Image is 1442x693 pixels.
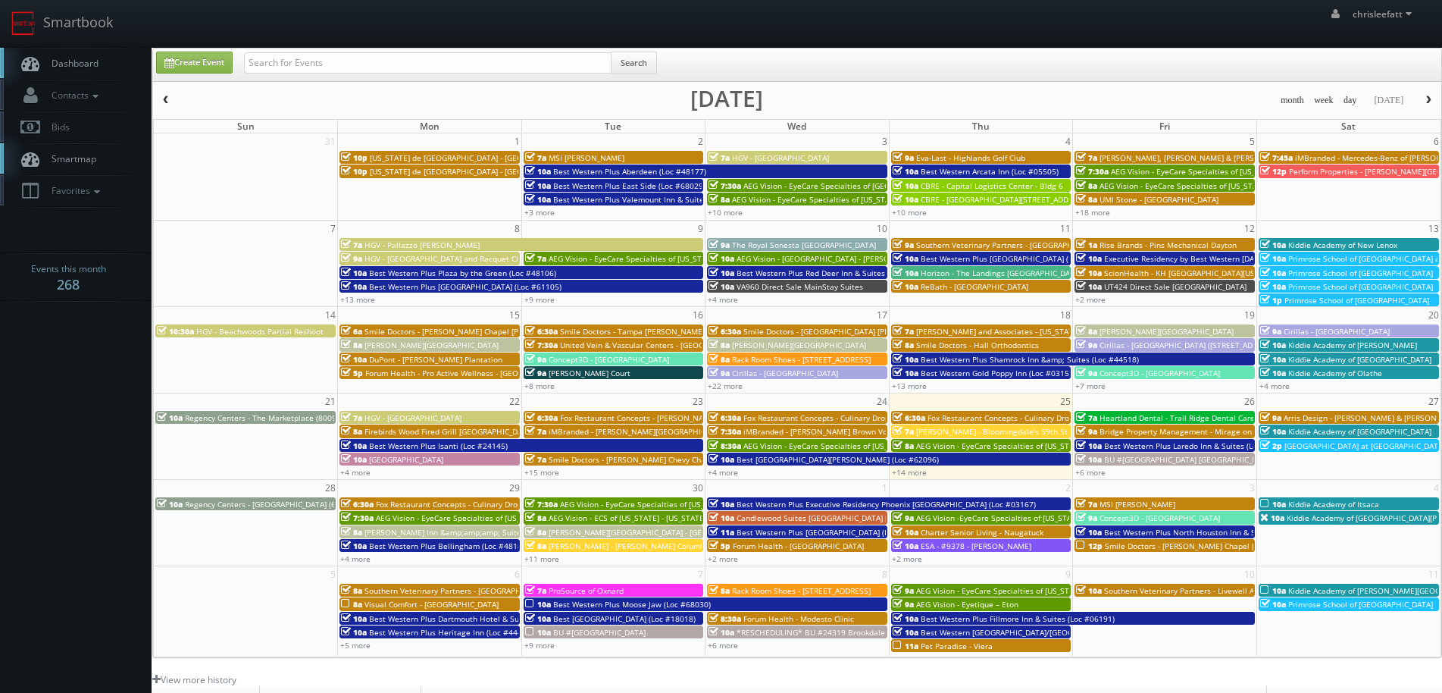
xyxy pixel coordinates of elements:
[341,368,363,378] span: 5p
[1260,499,1286,510] span: 10a
[732,152,829,163] span: HGV - [GEOGRAPHIC_DATA]
[1076,281,1102,292] span: 10a
[1099,340,1281,350] span: Cirillas - [GEOGRAPHIC_DATA] ([STREET_ADDRESS])
[525,613,551,624] span: 10a
[732,585,871,596] span: Rack Room Shoes - [STREET_ADDRESS]
[708,553,738,564] a: +2 more
[185,412,343,423] span: Regency Centers - The Marketplace (80099)
[549,152,624,163] span: MSI [PERSON_NAME]
[708,441,741,451] span: 8:30a
[708,513,734,523] span: 10a
[369,541,529,551] span: Best Western Plus Bellingham (Loc #48188)
[525,340,558,350] span: 7:30a
[549,585,624,596] span: ProSource of Oxnard
[1099,326,1234,337] span: [PERSON_NAME][GEOGRAPHIC_DATA]
[708,613,741,624] span: 8:30a
[525,152,546,163] span: 7a
[524,640,555,651] a: +9 more
[921,166,1059,177] span: Best Western Arcata Inn (Loc #05505)
[1099,499,1175,510] span: MSI [PERSON_NAME]
[893,340,914,350] span: 8a
[1076,454,1102,465] span: 10a
[1076,326,1097,337] span: 8a
[1076,152,1097,163] span: 7a
[1099,412,1255,423] span: Heartland Dental - Trail Ridge Dental Care
[1260,441,1282,451] span: 2p
[1075,381,1106,391] a: +7 more
[916,513,1168,523] span: AEG Vision -EyeCare Specialties of [US_STATE] – Eyes On Sammamish
[1288,499,1379,510] span: Kiddie Academy of Itsaca
[364,340,499,350] span: [PERSON_NAME][GEOGRAPHIC_DATA]
[549,513,790,523] span: AEG Vision - ECS of [US_STATE] - [US_STATE] Valley Family Eye Care
[549,454,714,465] span: Smile Doctors - [PERSON_NAME] Chevy Chase
[560,412,824,423] span: Fox Restaurant Concepts - [PERSON_NAME] Cocina - [GEOGRAPHIC_DATA]
[1288,281,1433,292] span: Primrose School of [GEOGRAPHIC_DATA]
[420,120,439,133] span: Mon
[1076,412,1097,423] span: 7a
[708,499,734,510] span: 10a
[370,166,579,177] span: [US_STATE] de [GEOGRAPHIC_DATA] - [GEOGRAPHIC_DATA]
[525,426,546,437] span: 7a
[732,354,871,365] span: Rack Room Shoes - [STREET_ADDRESS]
[916,441,1362,451] span: AEG Vision - EyeCare Specialties of [US_STATE] – Drs. [PERSON_NAME] and [PERSON_NAME]-Ost and Ass...
[1353,8,1416,20] span: chrisleefatt
[549,541,736,551] span: [PERSON_NAME] - [PERSON_NAME] Columbus Circle
[743,441,990,451] span: AEG Vision - EyeCare Specialties of [US_STATE] - A1A Family EyeCare
[1260,166,1287,177] span: 12p
[708,368,730,378] span: 9a
[732,194,988,205] span: AEG Vision - EyeCare Specialties of [US_STATE] - In Focus Vision Center
[708,640,738,651] a: +6 more
[1076,541,1103,551] span: 12p
[1259,381,1290,391] a: +4 more
[525,585,546,596] span: 7a
[708,194,730,205] span: 8a
[525,527,546,538] span: 8a
[708,454,734,465] span: 10a
[916,585,1187,596] span: AEG Vision - EyeCare Specialties of [US_STATE] – [PERSON_NAME] Eye Care
[341,527,362,538] span: 8a
[525,541,546,551] span: 8a
[364,253,527,264] span: HGV - [GEOGRAPHIC_DATA] and Racquet Club
[893,152,914,163] span: 9a
[1099,426,1314,437] span: Bridge Property Management - Mirage on [PERSON_NAME]
[892,553,922,564] a: +2 more
[369,454,443,465] span: [GEOGRAPHIC_DATA]
[553,599,711,610] span: Best Western Plus Moose Jaw (Loc #68030)
[525,354,546,365] span: 9a
[893,541,918,551] span: 10a
[553,166,706,177] span: Best Western Plus Aberdeen (Loc #48177)
[369,268,556,278] span: Best Western Plus Plaza by the Green (Loc #48106)
[916,599,1018,610] span: AEG Vision - Eyetique – Eton
[549,527,764,538] span: [PERSON_NAME][GEOGRAPHIC_DATA] - [GEOGRAPHIC_DATA]
[1076,585,1102,596] span: 10a
[341,541,367,551] span: 10a
[1076,253,1102,264] span: 10a
[893,627,918,638] span: 10a
[157,499,183,510] span: 10a
[1260,152,1293,163] span: 7:45a
[708,527,734,538] span: 11a
[1104,441,1293,451] span: Best Western Plus Laredo Inn & Suites (Loc #44702)
[893,180,918,191] span: 10a
[1309,91,1339,110] button: week
[1099,180,1356,191] span: AEG Vision - EyeCare Specialties of [US_STATE] - Carolina Family Vision
[341,166,368,177] span: 10p
[341,412,362,423] span: 7a
[893,599,914,610] span: 9a
[1104,454,1273,465] span: BU #[GEOGRAPHIC_DATA] [GEOGRAPHIC_DATA]
[525,326,558,337] span: 6:30a
[341,152,368,163] span: 10p
[893,253,918,264] span: 10a
[921,613,1115,624] span: Best Western Plus Fillmore Inn & Suites (Loc #06191)
[364,426,533,437] span: Firebirds Wood Fired Grill [GEOGRAPHIC_DATA]
[341,499,374,510] span: 6:30a
[341,426,362,437] span: 8a
[708,627,734,638] span: 10a
[1075,467,1106,478] a: +6 more
[927,412,1167,423] span: Fox Restaurant Concepts - Culinary Dropout - [GEOGRAPHIC_DATA]
[341,354,367,365] span: 10a
[341,340,362,350] span: 8a
[44,89,102,102] span: Contacts
[1076,240,1097,250] span: 1a
[1288,368,1382,378] span: Kiddie Academy of Olathe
